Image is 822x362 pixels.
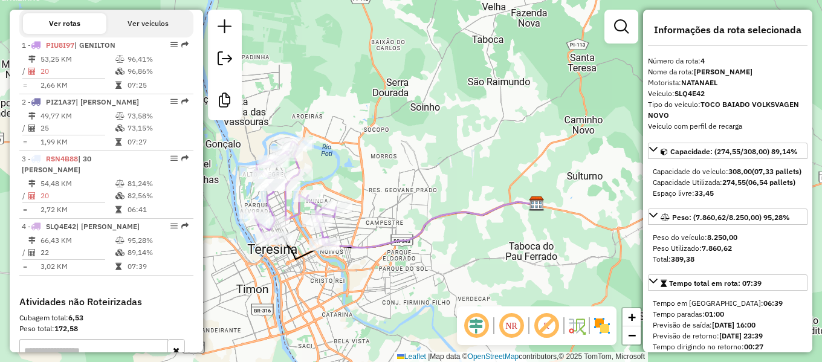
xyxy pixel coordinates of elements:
[181,222,189,230] em: Rota exportada
[115,82,121,89] i: Tempo total em rota
[653,309,803,320] div: Tempo paradas:
[648,208,807,225] a: Peso: (7.860,62/8.250,00) 95,28%
[752,167,801,176] strong: (07,33 pallets)
[675,89,705,98] strong: SLQ4E42
[609,15,633,39] a: Exibir filtros
[653,320,803,331] div: Previsão de saída:
[46,40,74,50] span: PIU8I97
[671,254,694,263] strong: 389,38
[746,178,795,187] strong: (06,54 pallets)
[22,136,28,148] td: =
[712,320,756,329] strong: [DATE] 16:00
[567,316,586,335] img: Fluxo de ruas
[532,311,561,340] span: Exibir rótulo
[648,56,807,66] div: Número da rota:
[648,143,807,159] a: Capacidade: (274,55/308,00) 89,14%
[653,331,803,341] div: Previsão de retorno:
[46,222,76,231] span: SLQ4E42
[127,136,188,148] td: 07:27
[127,247,188,259] td: 89,14%
[653,233,737,242] span: Peso do veículo:
[254,179,285,191] div: Atividade não roteirizada - BAR DOS AMIGOS
[115,124,125,132] i: % de utilização da cubagem
[648,293,807,357] div: Tempo total em rota: 07:39
[648,274,807,291] a: Tempo total em rota: 07:39
[653,254,803,265] div: Total:
[40,260,115,273] td: 3,02 KM
[701,56,705,65] strong: 4
[22,247,28,259] td: /
[22,154,91,174] span: 3 -
[468,352,519,361] a: OpenStreetMap
[648,121,807,132] div: Veículo com perfil de recarga
[170,155,178,162] em: Opções
[22,97,139,106] span: 2 -
[719,331,763,340] strong: [DATE] 23:39
[28,68,36,75] i: Total de Atividades
[19,323,193,334] div: Peso total:
[653,243,803,254] div: Peso Utilizado:
[22,40,115,50] span: 1 -
[127,204,188,216] td: 06:41
[74,40,115,50] span: | GENILTON
[68,313,83,322] strong: 6,53
[628,309,636,325] span: +
[115,206,121,213] i: Tempo total em rota
[648,88,807,99] div: Veículo:
[181,98,189,105] em: Rota exportada
[648,24,807,36] h4: Informações da rota selecionada
[40,234,115,247] td: 66,43 KM
[623,326,641,344] a: Zoom out
[127,260,188,273] td: 07:39
[127,122,188,134] td: 73,15%
[76,222,140,231] span: | [PERSON_NAME]
[670,147,798,156] span: Capacidade: (274,55/308,00) 89,14%
[428,352,430,361] span: |
[707,233,737,242] strong: 8.250,00
[648,227,807,270] div: Peso: (7.860,62/8.250,00) 95,28%
[115,180,125,187] i: % de utilização do peso
[40,190,115,202] td: 20
[170,41,178,48] em: Opções
[127,178,188,190] td: 81,24%
[22,122,28,134] td: /
[702,244,732,253] strong: 7.860,62
[669,279,762,288] span: Tempo total em rota: 07:39
[115,112,125,120] i: % de utilização do peso
[653,188,803,199] div: Espaço livre:
[115,56,125,63] i: % de utilização do peso
[46,97,76,106] span: PIZ1A37
[40,178,115,190] td: 54,48 KM
[19,296,193,308] h4: Atividades não Roteirizadas
[653,166,803,177] div: Capacidade do veículo:
[22,65,28,77] td: /
[23,13,106,34] button: Ver rotas
[28,112,36,120] i: Distância Total
[462,311,491,340] span: Ocultar deslocamento
[28,124,36,132] i: Total de Atividades
[28,180,36,187] i: Distância Total
[681,78,717,87] strong: NATANAEL
[115,138,121,146] i: Tempo total em rota
[106,13,190,34] button: Ver veículos
[497,311,526,340] span: Ocultar NR
[648,161,807,204] div: Capacidade: (274,55/308,00) 89,14%
[181,155,189,162] em: Rota exportada
[648,100,799,120] strong: TOCO BAIADO VOLKSVAGEN NOVO
[40,65,115,77] td: 20
[213,88,237,115] a: Criar modelo
[648,99,807,121] div: Tipo do veículo:
[213,47,237,74] a: Exportar sessão
[127,79,188,91] td: 07:25
[529,196,545,212] img: ASANORTE - Teresina
[19,312,193,323] div: Cubagem total:
[592,316,612,335] img: Exibir/Ocultar setores
[722,178,746,187] strong: 274,55
[115,249,125,256] i: % de utilização da cubagem
[40,79,115,91] td: 2,66 KM
[22,79,28,91] td: =
[115,68,125,75] i: % de utilização da cubagem
[127,110,188,122] td: 73,58%
[648,66,807,77] div: Nome da rota:
[28,192,36,199] i: Total de Atividades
